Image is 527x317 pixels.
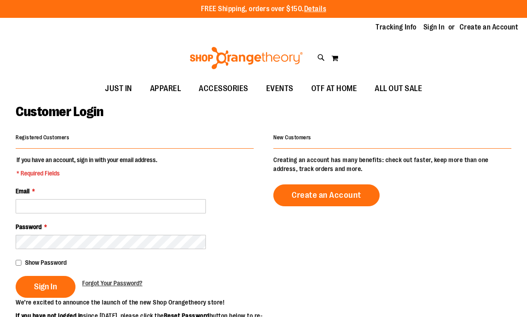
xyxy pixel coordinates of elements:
span: ALL OUT SALE [375,79,422,99]
p: FREE Shipping, orders over $150. [201,4,326,14]
strong: New Customers [273,134,311,141]
img: Shop Orangetheory [188,47,304,69]
span: JUST IN [105,79,132,99]
span: Forgot Your Password? [82,279,142,287]
span: Customer Login [16,104,103,119]
strong: Registered Customers [16,134,69,141]
span: ACCESSORIES [199,79,248,99]
a: Tracking Info [376,22,417,32]
a: Sign In [423,22,445,32]
a: Details [304,5,326,13]
a: Create an Account [273,184,380,206]
span: Show Password [25,259,67,266]
span: Email [16,188,29,195]
button: Sign In [16,276,75,298]
span: * Required Fields [17,169,157,178]
span: OTF AT HOME [311,79,357,99]
p: Creating an account has many benefits: check out faster, keep more than one address, track orders... [273,155,511,173]
a: Create an Account [460,22,519,32]
span: Password [16,223,42,230]
span: Sign In [34,282,57,292]
span: EVENTS [266,79,293,99]
span: Create an Account [292,190,361,200]
legend: If you have an account, sign in with your email address. [16,155,158,178]
a: Forgot Your Password? [82,279,142,288]
span: APPAREL [150,79,181,99]
p: We’re excited to announce the launch of the new Shop Orangetheory store! [16,298,263,307]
